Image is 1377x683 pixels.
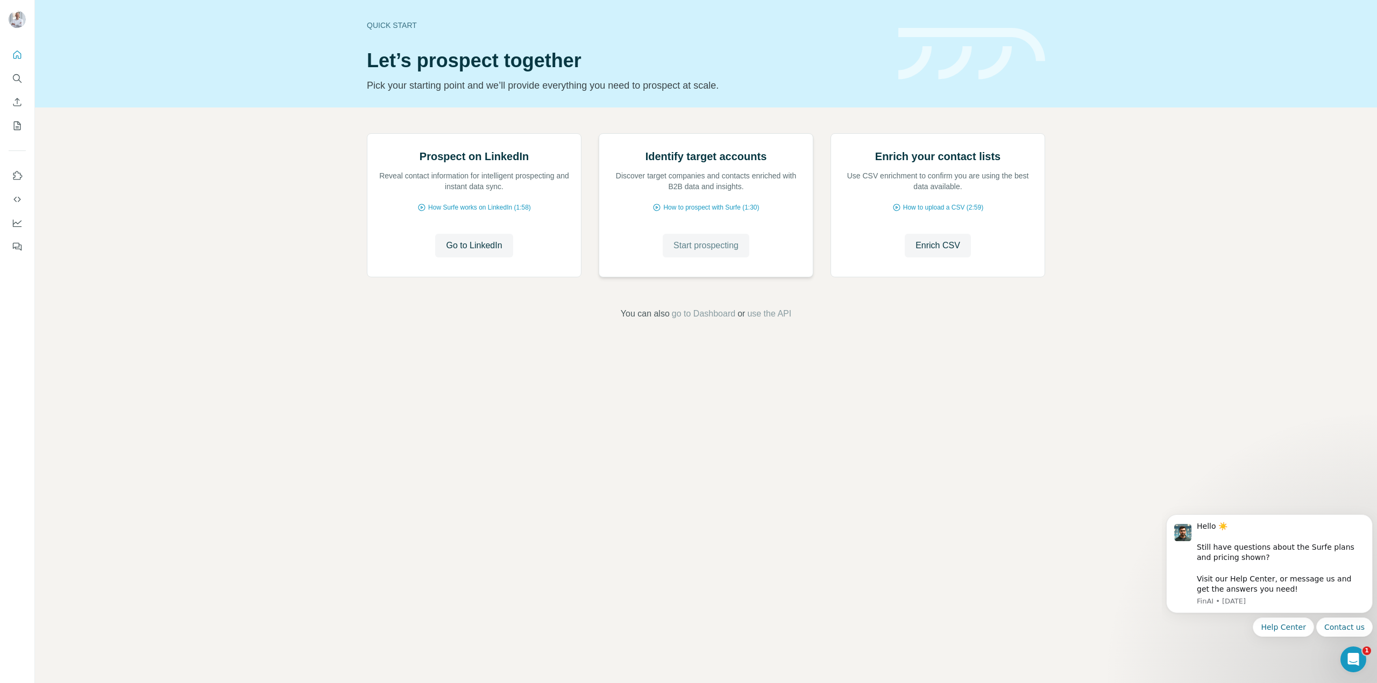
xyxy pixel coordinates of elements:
[9,45,26,64] button: Quick start
[905,234,971,257] button: Enrich CSV
[9,237,26,256] button: Feedback
[446,239,502,252] span: Go to LinkedIn
[9,69,26,88] button: Search
[9,213,26,233] button: Dashboard
[663,203,759,212] span: How to prospect with Surfe (1:30)
[915,239,960,252] span: Enrich CSV
[1340,646,1366,672] iframe: Intercom live chat
[747,307,791,320] button: use the API
[435,234,513,257] button: Go to LinkedIn
[842,170,1034,192] p: Use CSV enrichment to confirm you are using the best data available.
[9,190,26,209] button: Use Surfe API
[367,50,885,71] h1: Let’s prospect together
[428,203,531,212] span: How Surfe works on LinkedIn (1:58)
[9,166,26,185] button: Use Surfe on LinkedIn
[737,307,745,320] span: or
[420,149,529,164] h2: Prospect on LinkedIn
[663,234,749,257] button: Start prospecting
[898,28,1045,80] img: banner
[9,116,26,135] button: My lists
[378,170,570,192] p: Reveal contact information for intelligent prospecting and instant data sync.
[9,11,26,28] img: Avatar
[1362,646,1371,655] span: 1
[903,203,983,212] span: How to upload a CSV (2:59)
[645,149,767,164] h2: Identify target accounts
[672,307,735,320] button: go to Dashboard
[367,20,885,31] div: Quick start
[367,78,885,93] p: Pick your starting point and we’ll provide everything you need to prospect at scale.
[673,239,739,252] span: Start prospecting
[1162,479,1377,654] iframe: Intercom notifications message
[9,92,26,112] button: Enrich CSV
[610,170,802,192] p: Discover target companies and contacts enriched with B2B data and insights.
[875,149,1000,164] h2: Enrich your contact lists
[621,307,670,320] span: You can also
